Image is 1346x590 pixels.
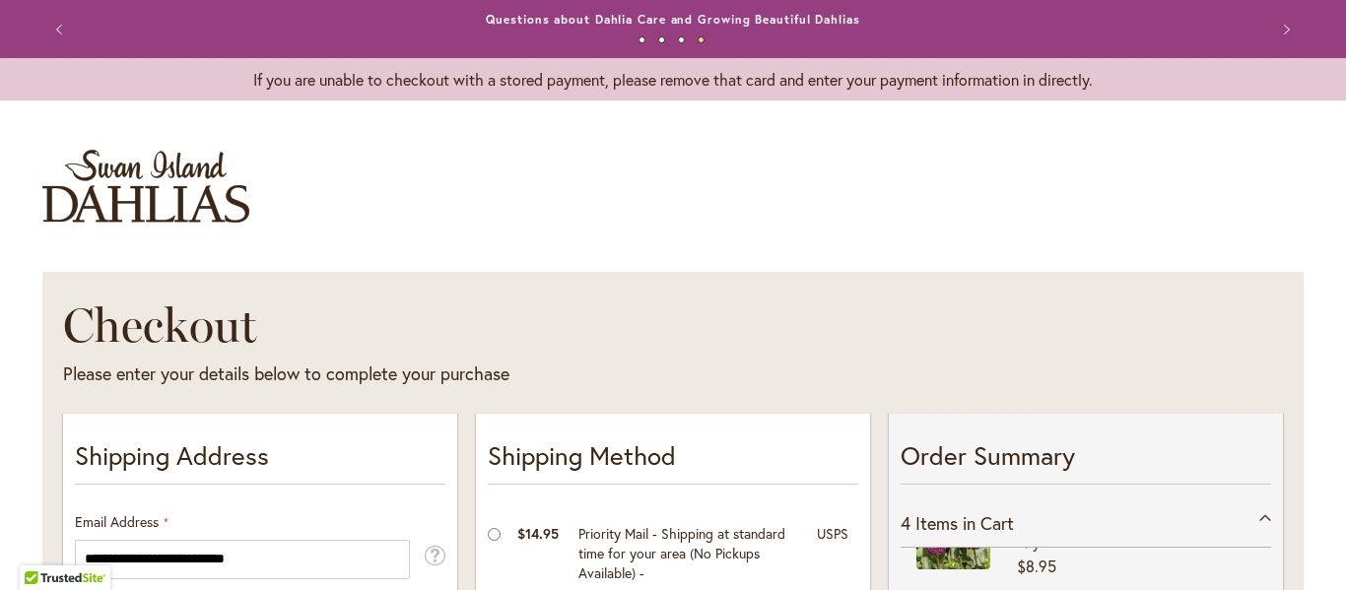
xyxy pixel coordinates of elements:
[1017,556,1056,576] span: $8.95
[15,520,70,575] iframe: Launch Accessibility Center
[75,437,445,485] p: Shipping Address
[901,437,1271,485] p: Order Summary
[42,150,249,223] a: store logo
[678,36,685,43] button: 3 of 4
[698,36,705,43] button: 4 of 4
[75,512,159,531] span: Email Address
[658,36,665,43] button: 2 of 4
[42,10,82,49] button: Previous
[1264,10,1304,49] button: Next
[42,68,1304,91] p: If you are unable to checkout with a stored payment, please remove that card and enter your payme...
[486,12,859,27] a: Questions about Dahlia Care and Growing Beautiful Dahlias
[488,437,858,485] p: Shipping Method
[901,511,910,535] span: 4
[63,295,929,355] h1: Checkout
[63,361,929,387] div: Please enter your details below to complete your purchase
[915,511,1014,535] span: Items in Cart
[517,524,559,543] span: $14.95
[639,36,645,43] button: 1 of 4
